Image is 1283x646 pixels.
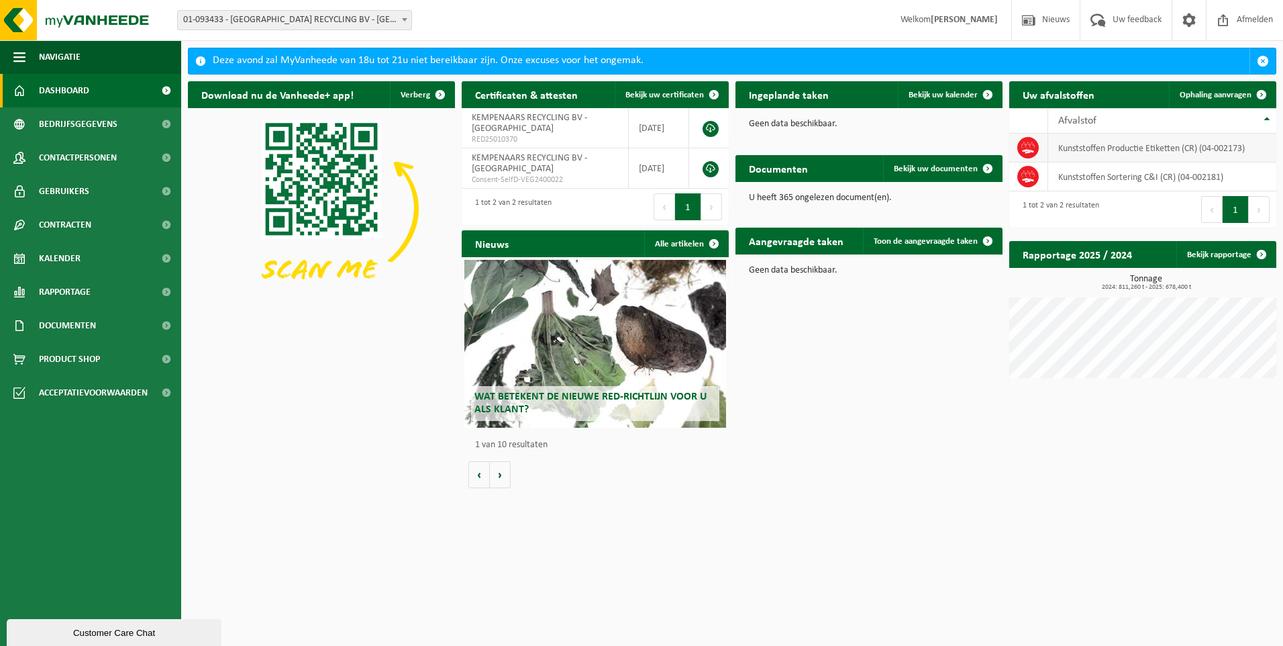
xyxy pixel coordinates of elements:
div: 1 tot 2 van 2 resultaten [468,192,552,222]
td: [DATE] [629,148,689,189]
span: Contracten [39,208,91,242]
td: Kunststoffen Productie Etiketten (CR) (04-002173) [1048,134,1276,163]
span: KEMPENAARS RECYCLING BV - [GEOGRAPHIC_DATA] [472,153,587,174]
span: Wat betekent de nieuwe RED-richtlijn voor u als klant? [474,391,707,415]
button: Next [1249,196,1270,223]
span: Navigatie [39,40,81,74]
button: Next [701,193,722,220]
span: Rapportage [39,275,91,309]
span: Documenten [39,309,96,342]
td: Kunststoffen Sortering C&I (CR) (04-002181) [1048,163,1276,191]
span: Acceptatievoorwaarden [39,376,148,410]
button: 1 [1223,196,1249,223]
a: Alle artikelen [644,230,727,257]
td: [DATE] [629,108,689,148]
a: Bekijk uw documenten [883,155,1001,182]
span: Bedrijfsgegevens [39,107,117,141]
span: Kalender [39,242,81,275]
h2: Nieuws [462,230,522,257]
h2: Uw afvalstoffen [1009,81,1108,107]
span: Contactpersonen [39,141,117,175]
p: U heeft 365 ongelezen document(en). [749,193,989,203]
p: Geen data beschikbaar. [749,120,989,129]
strong: [PERSON_NAME] [931,15,998,25]
h2: Download nu de Vanheede+ app! [188,81,367,107]
h3: Tonnage [1016,275,1276,291]
span: RED25010370 [472,134,618,145]
a: Toon de aangevraagde taken [863,228,1001,255]
a: Bekijk rapportage [1176,241,1275,268]
p: 1 van 10 resultaten [475,441,722,450]
span: 01-093433 - KEMPENAARS RECYCLING BV - ROOSENDAAL [178,11,411,30]
h2: Ingeplande taken [735,81,842,107]
h2: Aangevraagde taken [735,228,857,254]
button: Verberg [390,81,454,108]
span: 01-093433 - KEMPENAARS RECYCLING BV - ROOSENDAAL [177,10,412,30]
span: Consent-SelfD-VEG2400022 [472,175,618,185]
img: Download de VHEPlus App [188,108,455,309]
iframe: chat widget [7,616,224,646]
a: Wat betekent de nieuwe RED-richtlijn voor u als klant? [464,260,726,428]
span: 2024: 811,260 t - 2025: 678,400 t [1016,284,1276,291]
span: Bekijk uw documenten [894,165,978,173]
span: Verberg [401,91,430,99]
h2: Certificaten & attesten [462,81,591,107]
span: Gebruikers [39,175,89,208]
h2: Documenten [735,155,821,181]
span: Toon de aangevraagde taken [874,237,978,246]
h2: Rapportage 2025 / 2024 [1009,241,1145,267]
span: KEMPENAARS RECYCLING BV - [GEOGRAPHIC_DATA] [472,113,587,134]
p: Geen data beschikbaar. [749,266,989,275]
span: Product Shop [39,342,100,376]
button: Previous [654,193,675,220]
span: Dashboard [39,74,89,107]
span: Afvalstof [1058,116,1096,126]
button: 1 [675,193,701,220]
span: Bekijk uw kalender [909,91,978,99]
a: Bekijk uw certificaten [615,81,727,108]
a: Bekijk uw kalender [898,81,1001,108]
button: Previous [1201,196,1223,223]
a: Ophaling aanvragen [1169,81,1275,108]
div: Deze avond zal MyVanheede van 18u tot 21u niet bereikbaar zijn. Onze excuses voor het ongemak. [213,48,1249,74]
span: Ophaling aanvragen [1180,91,1251,99]
button: Volgende [490,461,511,488]
span: Bekijk uw certificaten [625,91,704,99]
button: Vorige [468,461,490,488]
div: 1 tot 2 van 2 resultaten [1016,195,1099,224]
